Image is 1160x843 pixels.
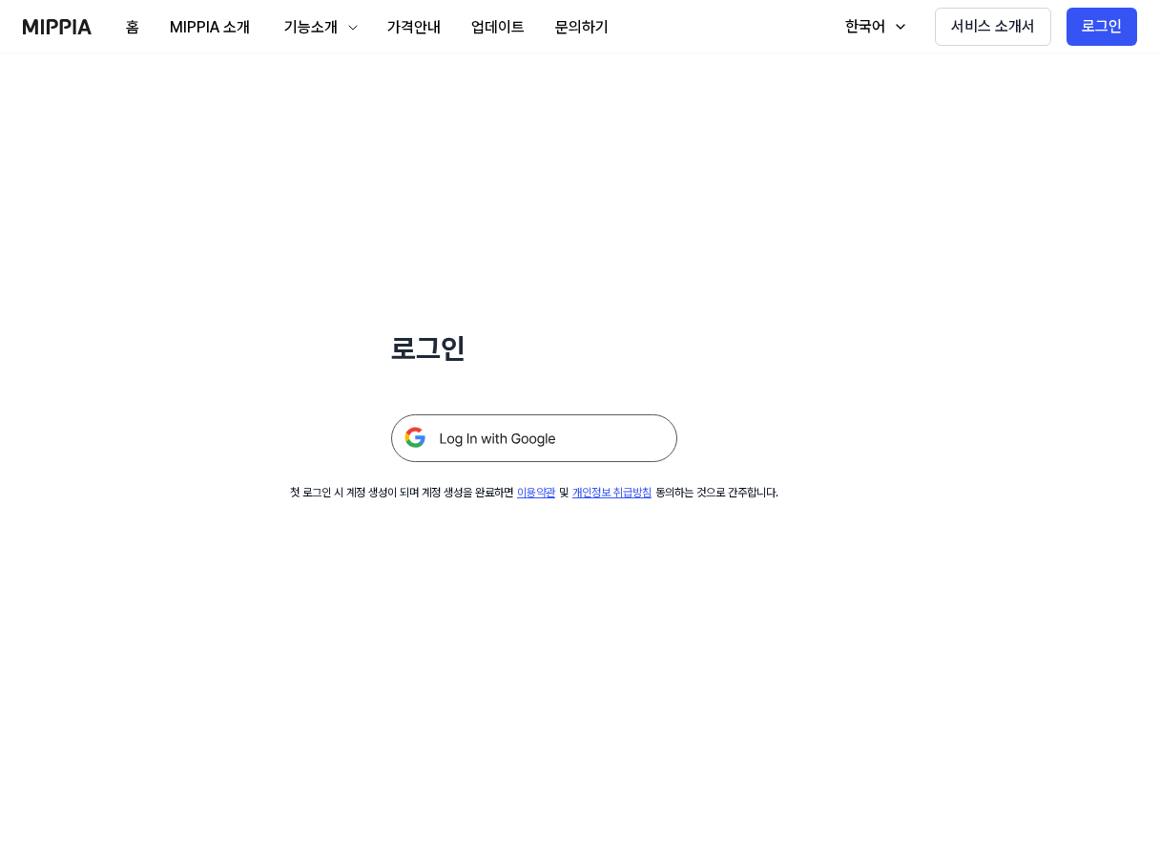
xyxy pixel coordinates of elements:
div: 첫 로그인 시 계정 생성이 되며 계정 생성을 완료하면 및 동의하는 것으로 간주합니다. [290,485,778,501]
button: 로그인 [1067,8,1137,46]
img: 구글 로그인 버튼 [391,414,677,462]
div: 한국어 [841,15,889,38]
h1: 로그인 [391,328,677,369]
a: 업데이트 [456,1,540,53]
button: 기능소개 [265,9,372,47]
button: 업데이트 [456,9,540,47]
button: MIPPIA 소개 [155,9,265,47]
img: logo [23,19,92,34]
button: 문의하기 [540,9,624,47]
button: 홈 [111,9,155,47]
a: 개인정보 취급방침 [572,486,652,499]
a: 이용약관 [517,486,555,499]
div: 기능소개 [280,16,342,39]
button: 서비스 소개서 [935,8,1051,46]
button: 한국어 [826,8,920,46]
button: 가격안내 [372,9,456,47]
